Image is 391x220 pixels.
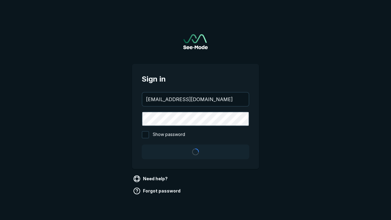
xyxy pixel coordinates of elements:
span: Show password [153,131,185,138]
a: Need help? [132,174,170,184]
input: your@email.com [142,93,249,106]
span: Sign in [142,74,249,85]
a: Go to sign in [183,34,208,49]
img: See-Mode Logo [183,34,208,49]
a: Forgot password [132,186,183,196]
